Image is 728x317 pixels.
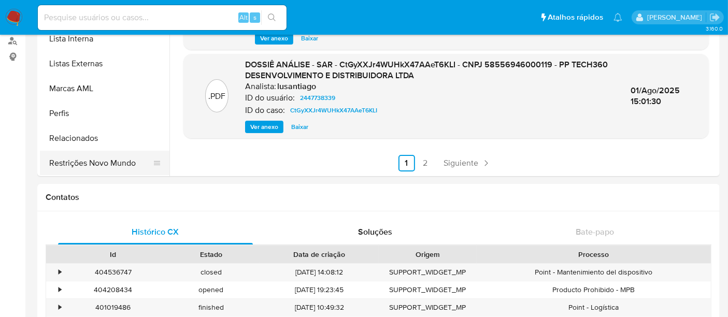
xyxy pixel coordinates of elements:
[417,155,434,171] a: Ir a la página 2
[245,93,295,103] p: ID do usuário:
[379,264,477,281] div: SUPPORT_WIDGET_MP
[245,121,283,133] button: Ver anexo
[576,226,614,238] span: Bate-papo
[709,12,720,23] a: Sair
[379,299,477,316] div: SUPPORT_WIDGET_MP
[40,151,161,176] button: Restrições Novo Mundo
[46,192,711,203] h1: Contatos
[300,92,335,104] span: 2447738339
[296,92,339,104] a: 2447738339
[64,281,162,298] div: 404208434
[132,226,179,238] span: Histórico CX
[631,84,680,108] span: 01/Ago/2025 15:01:30
[440,155,495,171] a: Siguiente
[477,264,711,281] div: Point - Mantenimiento del dispositivo
[647,12,706,22] p: alexandra.macedo@mercadolivre.com
[253,12,256,22] span: s
[40,51,169,76] button: Listas Externas
[296,32,323,45] button: Baixar
[183,155,709,171] nav: Paginación
[706,24,723,33] span: 3.160.0
[260,281,379,298] div: [DATE] 19:23:45
[358,226,392,238] span: Soluções
[261,10,282,25] button: search-icon
[40,26,169,51] button: Lista Interna
[59,285,61,295] div: •
[245,59,608,82] span: DOSSIÊ ANÁLISE - SAR - CtGyXXJr4WUHkX47AAeT6KLI - CNPJ 58556946000119 - PP TECH360 DESENVOLVIMENT...
[40,76,169,101] button: Marcas AML
[301,33,318,44] span: Baixar
[277,81,316,92] h6: lusantiago
[40,101,169,126] button: Perfis
[260,33,288,44] span: Ver anexo
[613,13,622,22] a: Notificações
[38,11,287,24] input: Pesquise usuários ou casos...
[444,159,479,167] span: Siguiente
[286,121,313,133] button: Baixar
[255,32,293,45] button: Ver anexo
[267,249,372,260] div: Data de criação
[260,299,379,316] div: [DATE] 10:49:32
[162,299,260,316] div: finished
[40,126,169,151] button: Relacionados
[477,299,711,316] div: Point - Logística
[290,104,377,117] span: CtGyXXJr4WUHkX47AAeT6KLI
[379,281,477,298] div: SUPPORT_WIDGET_MP
[291,122,308,132] span: Baixar
[162,264,260,281] div: closed
[162,281,260,298] div: opened
[208,91,225,102] p: .PDF
[64,264,162,281] div: 404536747
[260,264,379,281] div: [DATE] 14:08:12
[169,249,253,260] div: Estado
[398,155,415,171] a: Ir a la página 1
[484,249,704,260] div: Processo
[250,122,278,132] span: Ver anexo
[59,267,61,277] div: •
[245,81,276,92] p: Analista:
[239,12,248,22] span: Alt
[477,281,711,298] div: Producto Prohibido - MPB
[64,299,162,316] div: 401019486
[72,249,155,260] div: Id
[286,104,381,117] a: CtGyXXJr4WUHkX47AAeT6KLI
[548,12,603,23] span: Atalhos rápidos
[245,105,285,116] p: ID do caso:
[59,302,61,312] div: •
[386,249,469,260] div: Origem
